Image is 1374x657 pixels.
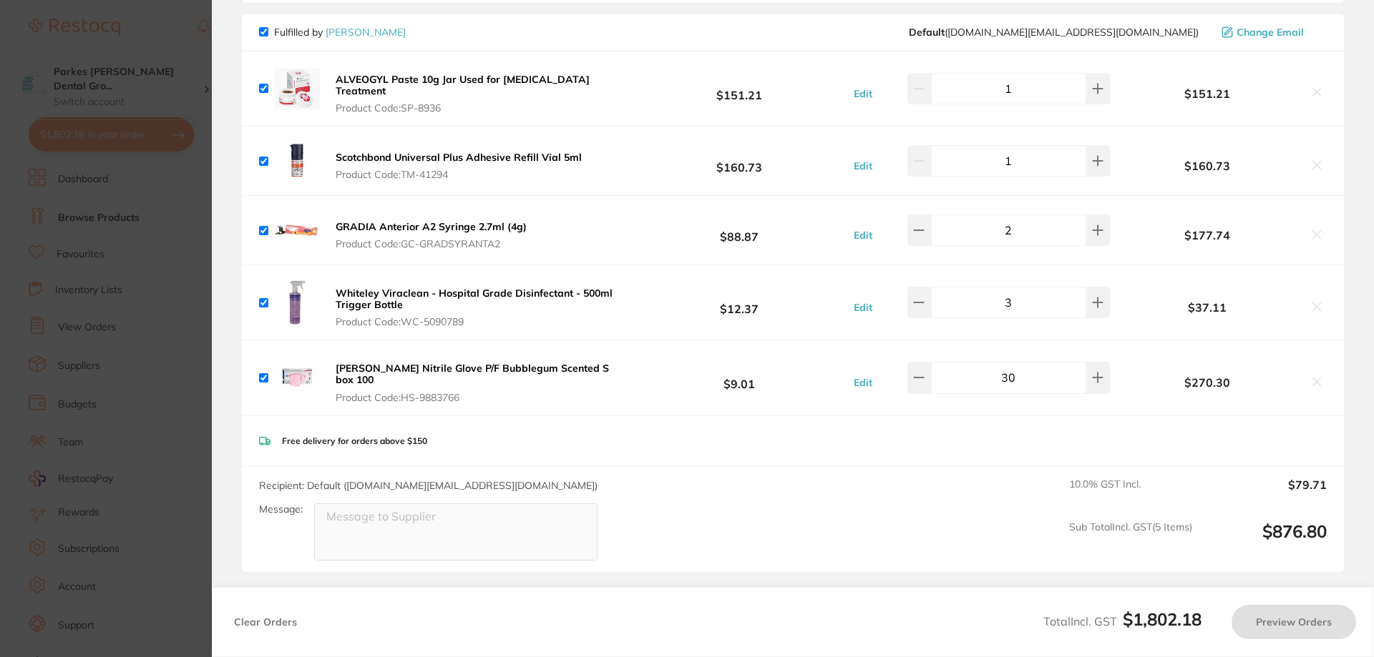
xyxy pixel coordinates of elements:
b: $1,802.18 [1123,608,1202,630]
button: Whiteley Viraclean - Hospital Grade Disinfectant - 500ml Trigger Bottle Product Code:WC-5090789 [331,287,633,328]
img: cXAyM3dxbA [274,280,320,325]
b: $9.01 [633,365,846,391]
output: $79.71 [1204,478,1327,510]
button: GRADIA Anterior A2 Syringe 2.7ml (4g) Product Code:GC-GRADSYRANTA2 [331,220,531,250]
img: NWhxZ3JxMQ [274,207,320,253]
button: Scotchbond Universal Plus Adhesive Refill Vial 5ml Product Code:TM-41294 [331,151,586,181]
span: 10.0 % GST Incl. [1069,478,1192,510]
b: ALVEOGYL Paste 10g Jar Used for [MEDICAL_DATA] Treatment [336,73,590,97]
button: Edit [849,376,877,389]
span: Product Code: SP-8936 [336,102,628,114]
b: $177.74 [1114,229,1301,242]
span: customer.care@henryschein.com.au [909,26,1199,38]
a: [PERSON_NAME] [326,26,406,39]
button: Edit [849,301,877,314]
span: Change Email [1237,26,1304,38]
output: $876.80 [1204,521,1327,560]
button: Edit [849,87,877,100]
b: $151.21 [633,76,846,102]
button: Change Email [1217,26,1327,39]
button: Edit [849,229,877,242]
span: Total Incl. GST [1043,614,1202,628]
button: Edit [849,159,877,172]
span: Recipient: Default ( [DOMAIN_NAME][EMAIL_ADDRESS][DOMAIN_NAME] ) [259,479,598,492]
b: $160.73 [1114,159,1301,172]
img: eHh5MXZhdw [274,138,320,184]
label: Message: [259,503,303,515]
button: ALVEOGYL Paste 10g Jar Used for [MEDICAL_DATA] Treatment Product Code:SP-8936 [331,73,633,114]
button: Preview Orders [1232,605,1356,639]
span: Product Code: WC-5090789 [336,316,628,327]
p: Free delivery for orders above $150 [282,436,427,446]
p: Fulfilled by [274,26,406,38]
img: NWU2Y2FpOA [274,66,320,112]
b: Default [909,26,945,39]
b: $88.87 [633,217,846,244]
b: $151.21 [1114,87,1301,100]
span: Sub Total Incl. GST ( 5 Items) [1069,521,1192,560]
img: dHRycTZ4bw [274,355,320,400]
b: GRADIA Anterior A2 Syringe 2.7ml (4g) [336,220,527,233]
span: Product Code: HS-9883766 [336,392,628,403]
button: [PERSON_NAME] Nitrile Glove P/F Bubblegum Scented S box 100 Product Code:HS-9883766 [331,362,633,403]
b: $160.73 [633,148,846,174]
span: Product Code: TM-41294 [336,169,582,180]
b: Scotchbond Universal Plus Adhesive Refill Vial 5ml [336,151,582,164]
b: [PERSON_NAME] Nitrile Glove P/F Bubblegum Scented S box 100 [336,362,609,386]
button: Clear Orders [230,605,301,639]
b: Whiteley Viraclean - Hospital Grade Disinfectant - 500ml Trigger Bottle [336,287,613,311]
span: Product Code: GC-GRADSYRANTA2 [336,238,527,250]
b: $270.30 [1114,376,1301,389]
b: $12.37 [633,290,846,316]
b: $37.11 [1114,301,1301,314]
